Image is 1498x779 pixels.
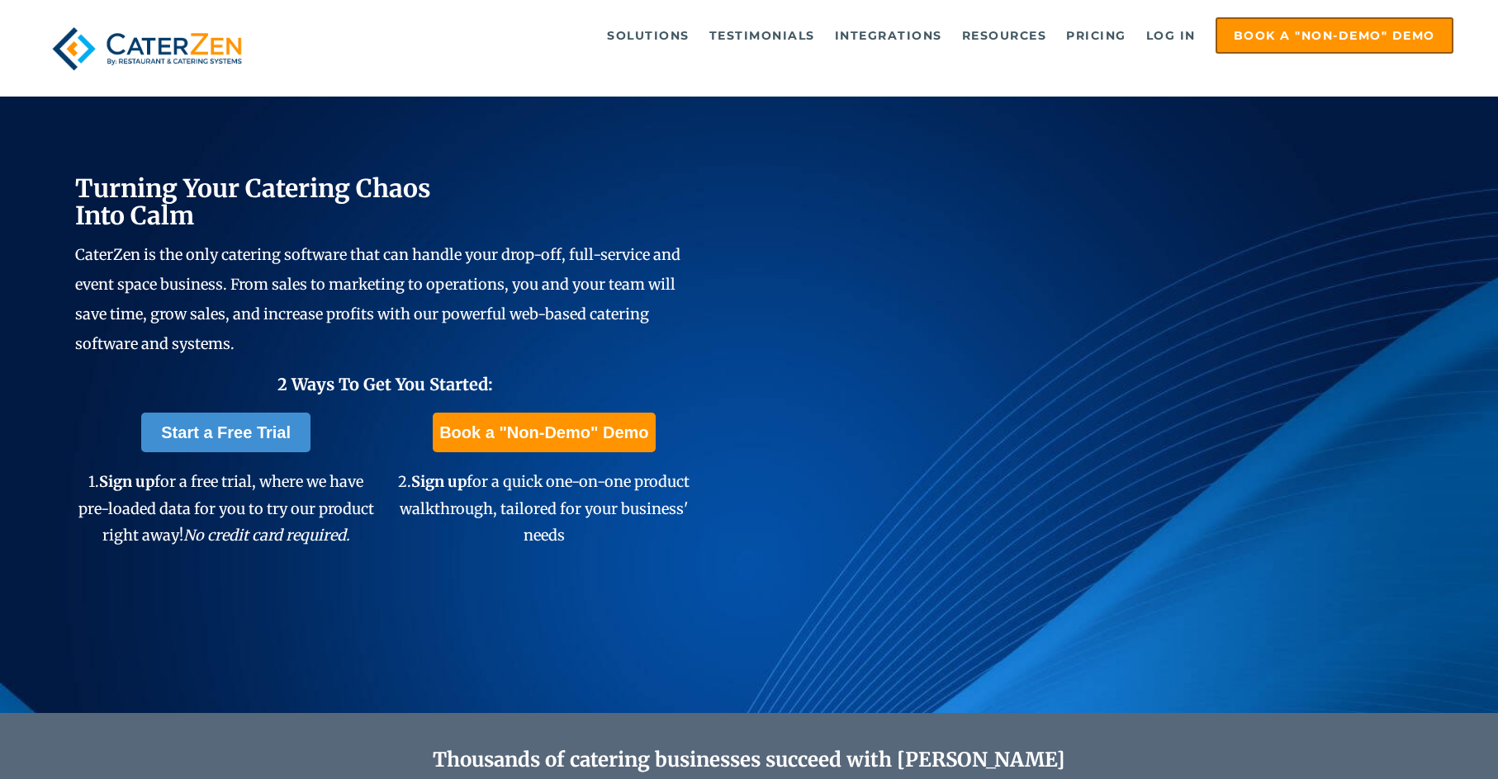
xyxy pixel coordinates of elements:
[827,19,950,52] a: Integrations
[45,17,249,80] img: caterzen
[1216,17,1453,54] a: Book a "Non-Demo" Demo
[411,472,467,491] span: Sign up
[599,19,698,52] a: Solutions
[1138,19,1204,52] a: Log in
[954,19,1055,52] a: Resources
[398,472,690,545] span: 2. for a quick one-on-one product walkthrough, tailored for your business' needs
[1058,19,1135,52] a: Pricing
[75,245,680,353] span: CaterZen is the only catering software that can handle your drop-off, full-service and event spac...
[277,374,493,394] span: 2 Ways To Get You Started:
[99,472,154,491] span: Sign up
[149,748,1348,772] h2: Thousands of catering businesses succeed with [PERSON_NAME]
[75,172,431,231] span: Turning Your Catering Chaos Into Calm
[286,17,1453,54] div: Navigation Menu
[141,413,311,452] a: Start a Free Trial
[433,413,655,452] a: Book a "Non-Demo" Demo
[701,19,823,52] a: Testimonials
[183,526,350,545] em: No credit card required.
[78,472,374,545] span: 1. for a free trial, where we have pre-loaded data for you to try our product right away!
